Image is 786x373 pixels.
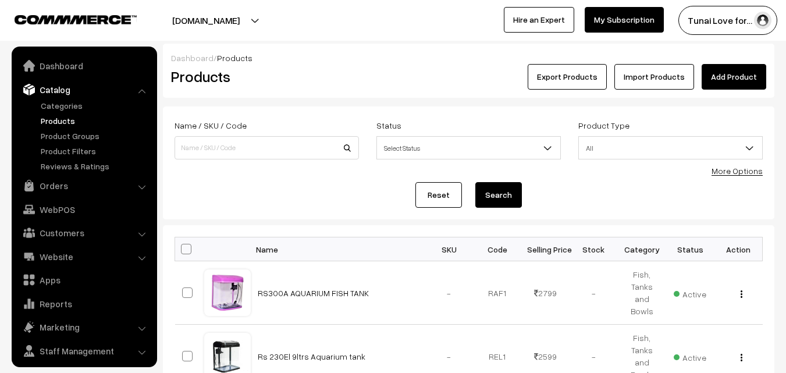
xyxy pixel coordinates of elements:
span: Select Status [377,138,560,158]
th: Selling Price [521,237,570,261]
a: My Subscription [585,7,664,33]
div: / [171,52,766,64]
button: Search [475,182,522,208]
a: More Options [712,166,763,176]
a: Reset [415,182,462,208]
a: COMMMERCE [15,12,116,26]
span: Products [217,53,252,63]
th: Action [714,237,763,261]
a: Dashboard [15,55,153,76]
a: WebPOS [15,199,153,220]
th: Status [666,237,714,261]
td: - [570,261,618,325]
span: Active [674,349,706,364]
label: Status [376,119,401,132]
button: Tunai Love for… [678,6,777,35]
td: RAF1 [473,261,521,325]
a: Import Products [614,64,694,90]
a: Catalog [15,79,153,100]
h2: Products [171,68,358,86]
a: Staff Management [15,340,153,361]
th: Stock [570,237,618,261]
a: Website [15,246,153,267]
img: Menu [741,290,742,298]
a: Apps [15,269,153,290]
a: Reports [15,293,153,314]
a: Product Groups [38,130,153,142]
a: Dashboard [171,53,214,63]
th: Code [473,237,521,261]
a: Reviews & Ratings [38,160,153,172]
a: Products [38,115,153,127]
a: Add Product [702,64,766,90]
span: Select Status [376,136,561,159]
a: Rs 230El 9ltrs Aquarium tank [258,351,365,361]
a: Hire an Expert [504,7,574,33]
span: All [578,136,763,159]
span: Active [674,285,706,300]
input: Name / SKU / Code [175,136,359,159]
label: Product Type [578,119,629,132]
th: SKU [425,237,474,261]
td: - [425,261,474,325]
label: Name / SKU / Code [175,119,247,132]
button: [DOMAIN_NAME] [131,6,280,35]
td: Fish, Tanks and Bowls [618,261,666,325]
span: All [579,138,762,158]
a: Categories [38,100,153,112]
img: COMMMERCE [15,15,137,24]
th: Name [251,237,425,261]
th: Category [618,237,666,261]
td: 2799 [521,261,570,325]
a: RS300A AQUARIUM FISH TANK [258,288,369,298]
a: Customers [15,222,153,243]
button: Export Products [528,64,607,90]
img: Menu [741,354,742,361]
a: Orders [15,175,153,196]
a: Product Filters [38,145,153,157]
a: Marketing [15,317,153,338]
img: user [754,12,771,29]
